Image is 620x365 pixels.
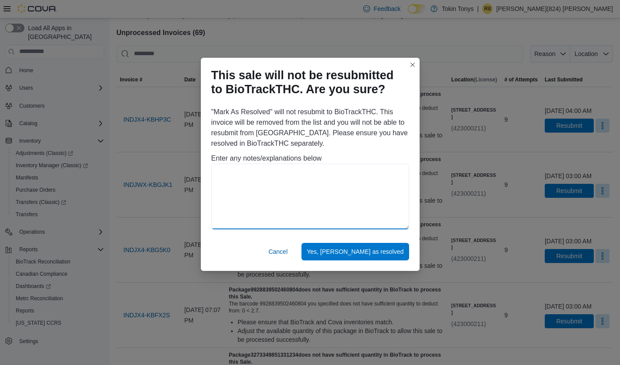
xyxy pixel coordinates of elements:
button: Closes this modal window [407,60,418,70]
span: Yes, [PERSON_NAME] as resolved [307,247,403,256]
button: Cancel [262,243,295,260]
button: Yes, [PERSON_NAME] as resolved [301,243,409,260]
div: "Mark As Resolved" will not resubmit to BioTrackTHC. This invoice will be removed from the list a... [211,107,409,232]
span: Cancel [269,247,288,256]
h1: This sale will not be resubmitted to BioTrackTHC. Are you sure? [211,68,402,96]
button: Cancel [265,243,291,260]
div: Enter any notes/explanations below [211,153,409,232]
